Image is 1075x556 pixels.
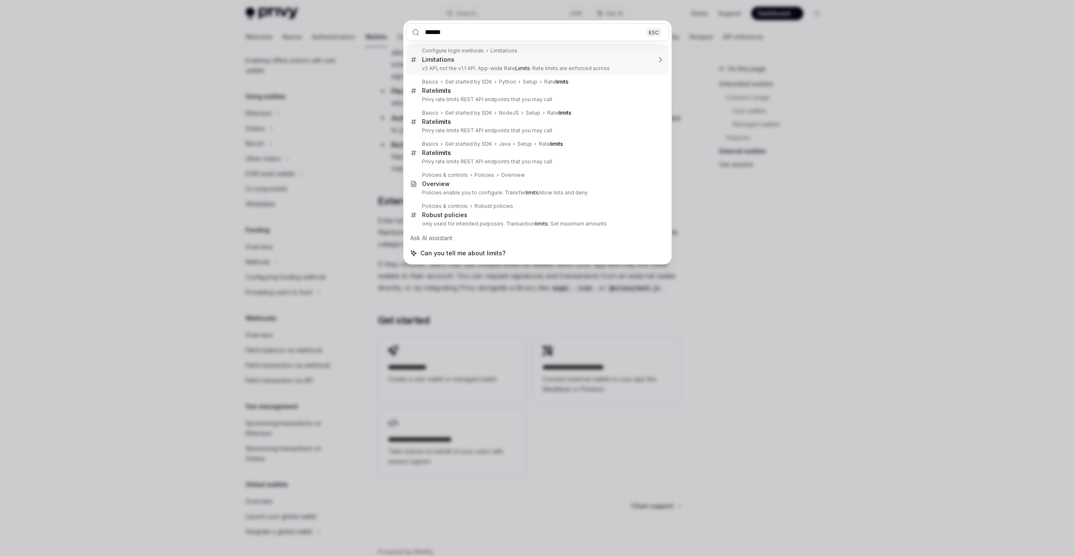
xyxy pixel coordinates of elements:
[422,203,468,210] div: Policies & controls
[422,96,651,103] p: Privy rate limits REST API endpoints that you may call
[422,56,454,63] div: Limitations
[435,87,451,94] b: limits
[422,141,438,147] div: Basics
[501,172,525,178] div: Overview
[526,110,540,116] div: Setup
[422,79,438,85] div: Basics
[422,127,651,134] p: Privy rate limits REST API endpoints that you may call
[499,141,511,147] div: Java
[539,141,563,147] div: Rate
[550,141,563,147] b: limits
[515,65,530,71] b: Limits
[422,189,651,196] p: Policies enable you to configure: Transfer Allow lists and deny
[556,79,569,85] b: limits
[490,47,517,54] div: Limitations
[544,79,569,85] div: Rate
[526,189,539,196] b: limits
[547,110,572,116] div: Rate
[445,141,492,147] div: Get started by SDK
[422,110,438,116] div: Basics
[422,180,450,188] div: Overview
[445,110,492,116] div: Get started by SDK
[445,79,492,85] div: Get started by SDK
[422,149,451,157] div: Rate
[406,231,669,246] div: Ask AI assistant
[420,249,506,257] span: Can you tell me about limits?
[422,47,484,54] div: Configure login methods
[475,172,494,178] div: Policies
[422,65,651,72] p: v2 API, not the v1.1 API. App-wide Rate : Rate limits are enforced across
[422,158,651,165] p: Privy rate limits REST API endpoints that you may call
[499,110,519,116] div: NodeJS
[499,79,516,85] div: Python
[422,172,468,178] div: Policies & controls
[475,203,513,210] div: Robust policies
[435,118,451,125] b: limits
[422,220,651,227] p: only used for intended purposes. Transaction : Set maximum amounts
[523,79,537,85] div: Setup
[422,118,451,126] div: Rate
[422,87,451,94] div: Rate
[435,149,451,156] b: limits
[535,220,548,227] b: limits
[558,110,572,116] b: limits
[517,141,532,147] div: Setup
[422,211,467,219] div: Robust policies
[646,28,661,37] div: ESC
